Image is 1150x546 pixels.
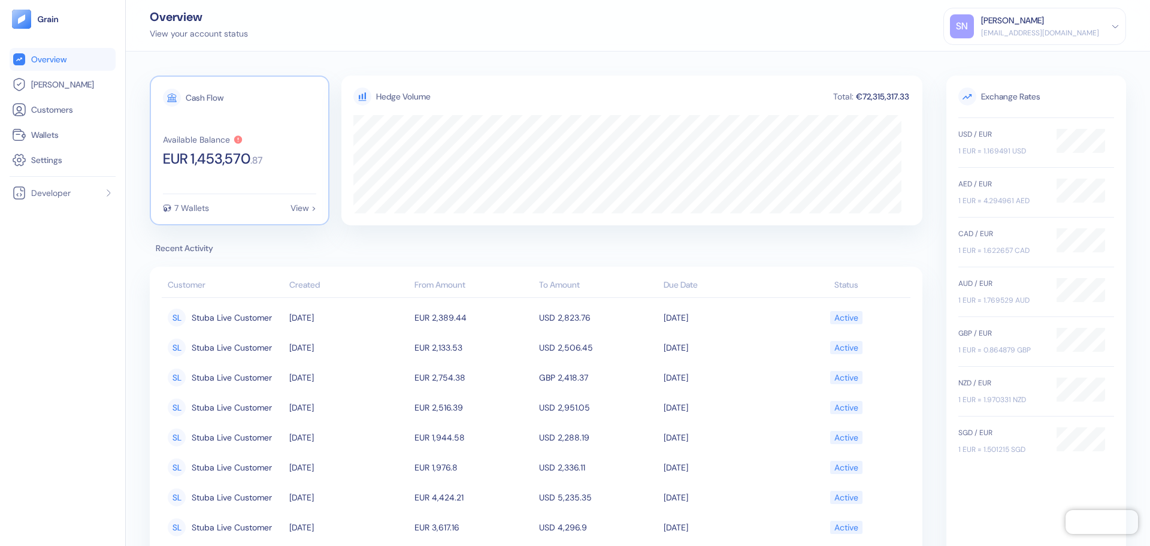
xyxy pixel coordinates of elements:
td: USD 2,951.05 [536,393,661,423]
div: Active [834,307,858,328]
a: Customers [12,102,113,117]
div: [PERSON_NAME] [981,14,1044,27]
td: USD 2,823.76 [536,303,661,333]
div: GBP / EUR [958,328,1045,339]
span: Wallets [31,129,59,141]
th: From Amount [411,274,536,298]
div: Active [834,487,858,508]
div: [EMAIL_ADDRESS][DOMAIN_NAME] [981,28,1099,38]
td: EUR 3,617.16 [411,512,536,542]
td: USD 2,506.45 [536,333,661,363]
td: [DATE] [286,512,411,542]
td: [DATE] [286,333,411,363]
td: [DATE] [286,453,411,482]
div: Active [834,457,858,478]
td: [DATE] [661,363,785,393]
div: 1 EUR = 1.622657 CAD [958,245,1045,256]
td: [DATE] [661,393,785,423]
td: [DATE] [661,512,785,542]
div: SL [168,309,186,327]
div: Active [834,337,858,358]
div: SN [950,14,974,38]
td: [DATE] [661,303,785,333]
div: €72,315,317.33 [855,92,910,101]
span: Stuba Live Customer [192,337,272,358]
td: USD 4,296.9 [536,512,661,542]
span: Stuba Live Customer [192,427,272,448]
div: Status [789,279,904,291]
div: SL [168,339,186,357]
span: Stuba Live Customer [192,487,272,508]
div: NZD / EUR [958,378,1045,388]
div: SGD / EUR [958,427,1045,438]
div: SL [168,488,186,506]
div: Available Balance [163,135,230,144]
div: View > [290,204,316,212]
td: EUR 2,754.38 [411,363,536,393]
a: Overview [12,52,113,67]
td: [DATE] [286,423,411,453]
td: [DATE] [661,453,785,482]
span: Overview [31,53,66,65]
a: Wallets [12,128,113,142]
td: [DATE] [661,333,785,363]
img: logo-tablet-V2.svg [12,10,31,29]
span: . 87 [250,156,262,165]
td: [DATE] [286,303,411,333]
td: EUR 1,976.8 [411,453,536,482]
div: 1 EUR = 1.970331 NZD [958,394,1045,405]
div: Active [834,517,858,538]
div: 1 EUR = 1.501215 SGD [958,444,1045,455]
td: USD 2,336.11 [536,453,661,482]
div: Cash Flow [186,93,223,102]
div: SL [168,399,186,417]
span: Stuba Live Customer [192,367,272,388]
div: 1 EUR = 1.769529 AUD [958,295,1045,306]
span: Stuba Live Customer [192,307,272,328]
td: [DATE] [661,482,785,512]
span: [PERSON_NAME] [31,79,94,91]
td: [DATE] [286,393,411,423]
span: EUR 1,453,570 [163,152,250,166]
div: SL [168,458,186,476]
td: EUR 2,516.39 [411,393,536,423]
div: 1 EUR = 4.294961 AED [958,195,1045,206]
td: EUR 2,133.53 [411,333,536,363]
td: [DATE] [286,363,411,393]
span: Stuba Live Customer [192,397,272,418]
div: SL [168,518,186,536]
div: 1 EUR = 1.169491 USD [958,146,1045,156]
a: [PERSON_NAME] [12,77,113,92]
span: Exchange Rates [958,88,1114,105]
div: 1 EUR = 0.864879 GBP [958,345,1045,355]
span: Settings [31,154,62,166]
button: Available Balance [163,135,243,144]
td: GBP 2,418.37 [536,363,661,393]
div: Active [834,397,858,418]
td: [DATE] [661,423,785,453]
div: Active [834,367,858,388]
div: Hedge Volume [376,91,431,103]
div: CAD / EUR [958,228,1045,239]
th: Due Date [661,274,785,298]
td: [DATE] [286,482,411,512]
th: To Amount [536,274,661,298]
div: SL [168,429,186,447]
span: Stuba Live Customer [192,517,272,538]
th: Customer [162,274,286,298]
div: View your account status [150,28,248,40]
div: Overview [150,11,248,23]
td: USD 5,235.35 [536,482,661,512]
a: Settings [12,153,113,167]
th: Created [286,274,411,298]
td: EUR 2,389.44 [411,303,536,333]
div: 7 Wallets [174,204,209,212]
div: USD / EUR [958,129,1045,140]
td: EUR 4,424.21 [411,482,536,512]
span: Developer [31,187,71,199]
img: logo [37,15,59,23]
span: Recent Activity [150,242,922,255]
span: Customers [31,104,73,116]
span: Stuba Live Customer [192,457,272,478]
div: SL [168,369,186,387]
